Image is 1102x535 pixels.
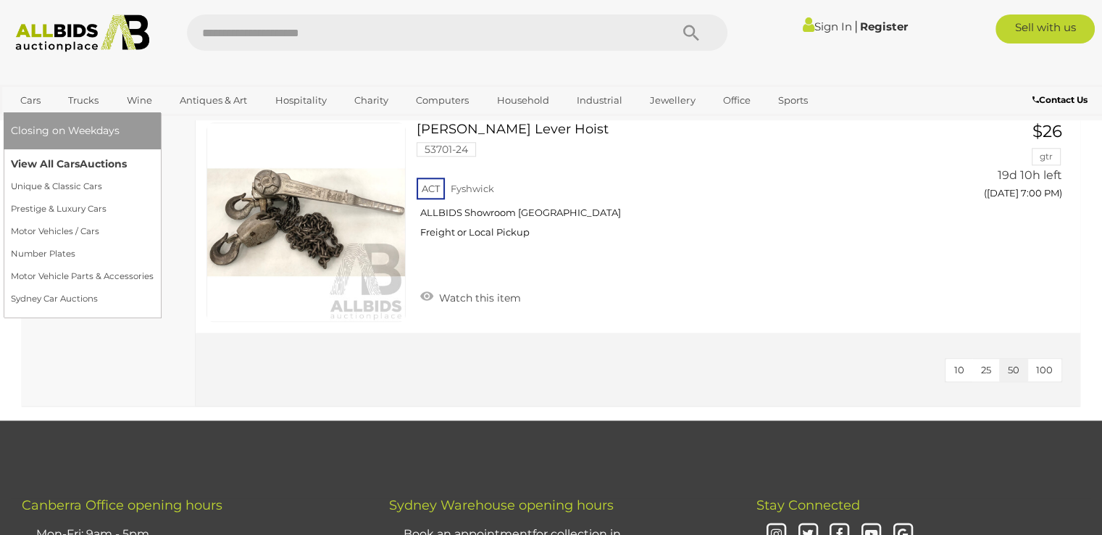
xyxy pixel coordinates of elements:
a: Sell with us [995,14,1095,43]
a: Hospitality [266,88,336,112]
a: $26 gtr 19d 10h left ([DATE] 7:00 PM) [944,123,1066,207]
a: Trucks [59,88,108,112]
a: Wine [117,88,162,112]
b: Contact Us [1032,94,1088,105]
a: Antiques & Art [170,88,256,112]
span: Stay Connected [756,497,860,513]
a: Cars [11,88,50,112]
span: 50 [1008,364,1019,376]
a: Industrial [567,88,632,112]
span: 10 [954,364,964,376]
button: 100 [1027,359,1061,381]
button: 50 [999,359,1028,381]
a: Sign In [802,20,851,33]
a: [PERSON_NAME] Lever Hoist 53701-24 ACT Fyshwick ALLBIDS Showroom [GEOGRAPHIC_DATA] Freight or Loc... [427,123,922,249]
span: Canberra Office opening hours [22,497,222,513]
button: Search [655,14,727,51]
button: 25 [972,359,1000,381]
a: Office [714,88,760,112]
a: Jewellery [640,88,704,112]
a: Contact Us [1032,92,1091,108]
a: Register [859,20,907,33]
button: 10 [946,359,973,381]
a: Charity [345,88,398,112]
span: Watch this item [435,291,521,304]
span: $26 [1032,121,1062,141]
span: 100 [1036,364,1053,376]
span: 25 [981,364,991,376]
a: Watch this item [417,286,525,307]
a: Computers [406,88,478,112]
a: Sports [769,88,817,112]
img: Allbids.com.au [8,14,157,52]
span: | [853,18,857,34]
a: Household [488,88,559,112]
span: Sydney Warehouse opening hours [389,497,614,513]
